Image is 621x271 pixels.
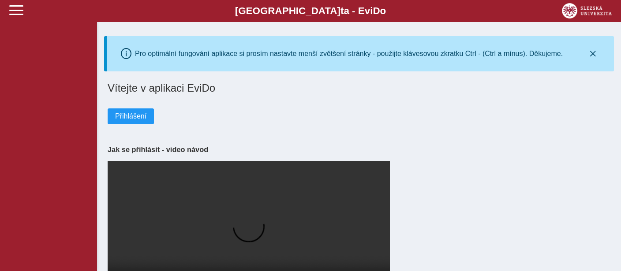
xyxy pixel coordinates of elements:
span: D [373,5,380,16]
h1: Vítejte v aplikaci EviDo [108,82,610,94]
img: logo_web_su.png [562,3,612,19]
b: [GEOGRAPHIC_DATA] a - Evi [26,5,595,17]
div: Pro optimální fungování aplikace si prosím nastavte menší zvětšení stránky - použijte klávesovou ... [135,50,563,58]
span: Přihlášení [115,112,146,120]
h3: Jak se přihlásit - video návod [108,145,610,154]
span: t [340,5,344,16]
button: Přihlášení [108,108,154,124]
span: o [380,5,386,16]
